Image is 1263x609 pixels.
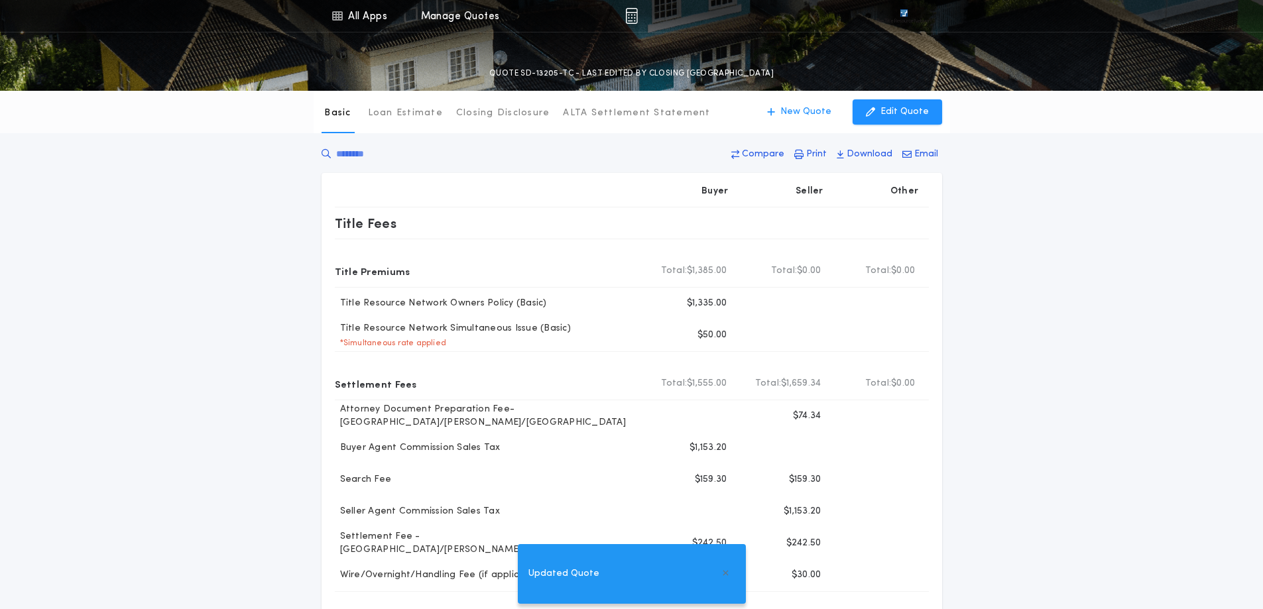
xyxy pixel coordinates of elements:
[853,99,942,125] button: Edit Quote
[625,8,638,24] img: img
[790,142,831,166] button: Print
[335,403,644,429] p: Attorney Document Preparation Fee-[GEOGRAPHIC_DATA]/[PERSON_NAME]/[GEOGRAPHIC_DATA]
[797,264,821,278] span: $0.00
[335,505,500,518] p: Seller Agent Commission Sales Tax
[890,185,918,198] p: Other
[806,148,827,161] p: Print
[528,567,599,581] span: Updated Quote
[880,105,929,119] p: Edit Quote
[754,99,845,125] button: New Quote
[755,377,782,390] b: Total:
[833,142,896,166] button: Download
[847,148,892,161] p: Download
[742,148,784,161] p: Compare
[335,260,410,282] p: Title Premiums
[876,9,932,23] img: vs-icon
[661,264,688,278] b: Total:
[701,185,728,198] p: Buyer
[786,537,821,550] p: $242.50
[796,185,823,198] p: Seller
[563,107,710,120] p: ALTA Settlement Statement
[914,148,938,161] p: Email
[687,297,727,310] p: $1,335.00
[793,410,821,423] p: $74.34
[687,264,727,278] span: $1,385.00
[865,377,892,390] b: Total:
[335,530,644,557] p: Settlement Fee - [GEOGRAPHIC_DATA]/[PERSON_NAME]/[GEOGRAPHIC_DATA]
[335,297,547,310] p: Title Resource Network Owners Policy (Basic)
[368,107,443,120] p: Loan Estimate
[456,107,550,120] p: Closing Disclosure
[335,473,392,486] p: Search Fee
[727,142,788,166] button: Compare
[695,473,727,486] p: $159.30
[335,338,447,349] p: * Simultaneous rate applied
[891,264,915,278] span: $0.00
[661,377,688,390] b: Total:
[692,537,727,550] p: $242.50
[335,213,397,234] p: Title Fees
[771,264,798,278] b: Total:
[690,441,727,455] p: $1,153.20
[324,107,351,120] p: Basic
[789,473,821,486] p: $159.30
[489,67,774,80] p: QUOTE SD-13205-TC - LAST EDITED BY CLOSING [GEOGRAPHIC_DATA]
[781,377,821,390] span: $1,659.34
[898,142,942,166] button: Email
[697,329,727,342] p: $50.00
[784,505,821,518] p: $1,153.20
[335,322,571,335] p: Title Resource Network Simultaneous Issue (Basic)
[780,105,831,119] p: New Quote
[865,264,892,278] b: Total:
[891,377,915,390] span: $0.00
[335,441,501,455] p: Buyer Agent Commission Sales Tax
[687,377,727,390] span: $1,555.00
[335,373,417,394] p: Settlement Fees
